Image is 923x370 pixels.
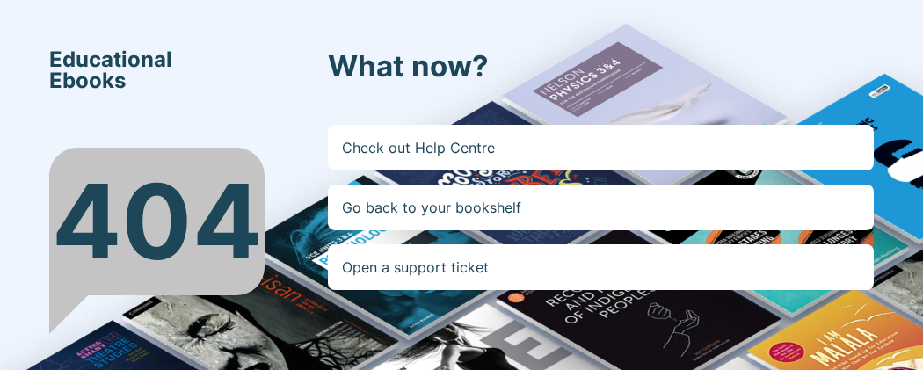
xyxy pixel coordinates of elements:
a: Check out Help Centre [328,125,874,170]
h3: What now? [328,49,874,84]
span: Educational Ebooks [49,49,172,91]
a: Go back to your bookshelf [328,185,874,230]
a: Open a support ticket [328,244,874,290]
div: 404 [49,148,265,295]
